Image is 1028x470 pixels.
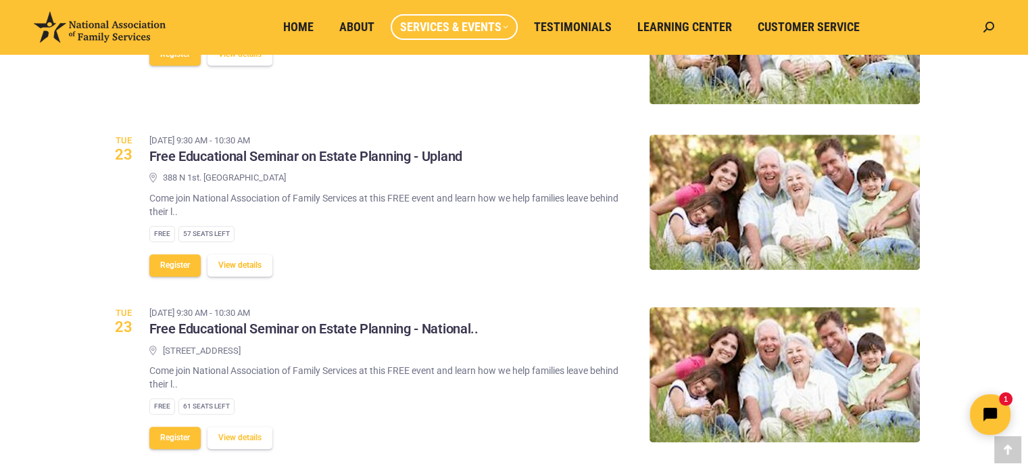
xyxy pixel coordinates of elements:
img: Free Educational Seminar on Estate Planning - Upland [650,135,920,270]
h3: Free Educational Seminar on Estate Planning - Upland [149,148,462,166]
span: Home [283,20,314,34]
img: Free Educational Seminar on Estate Planning - National City [650,307,920,442]
img: National Association of Family Services [34,11,166,43]
span: Tue [109,308,139,317]
button: Register [149,427,201,449]
span: Customer Service [758,20,860,34]
div: Free [149,226,175,242]
button: View details [207,427,272,449]
span: Services & Events [400,20,508,34]
span: 388 N 1st. [GEOGRAPHIC_DATA] [163,172,286,185]
button: Register [149,254,201,277]
span: 23 [109,147,139,162]
time: [DATE] 9:30 am - 10:30 am [149,134,462,147]
span: About [339,20,374,34]
a: Testimonials [524,14,621,40]
button: Register [149,43,201,66]
iframe: Tidio Chat [789,383,1022,446]
span: Learning Center [637,20,732,34]
h3: Free Educational Seminar on Estate Planning - National.. [149,321,479,338]
span: Testimonials [534,20,612,34]
span: Tue [109,136,139,145]
span: 23 [109,320,139,335]
a: About [330,14,384,40]
p: Come join National Association of Family Services at this FREE event and learn how we help famili... [149,191,629,218]
span: [STREET_ADDRESS] [163,345,241,358]
time: [DATE] 9:30 am - 10:30 am [149,306,479,320]
button: View details [207,254,272,277]
a: Home [274,14,323,40]
p: Come join National Association of Family Services at this FREE event and learn how we help famili... [149,364,629,391]
div: 57 Seats left [178,226,235,242]
a: Customer Service [748,14,869,40]
div: Free [149,398,175,415]
div: 61 Seats left [178,398,235,415]
a: Learning Center [628,14,741,40]
button: View details [207,43,272,66]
